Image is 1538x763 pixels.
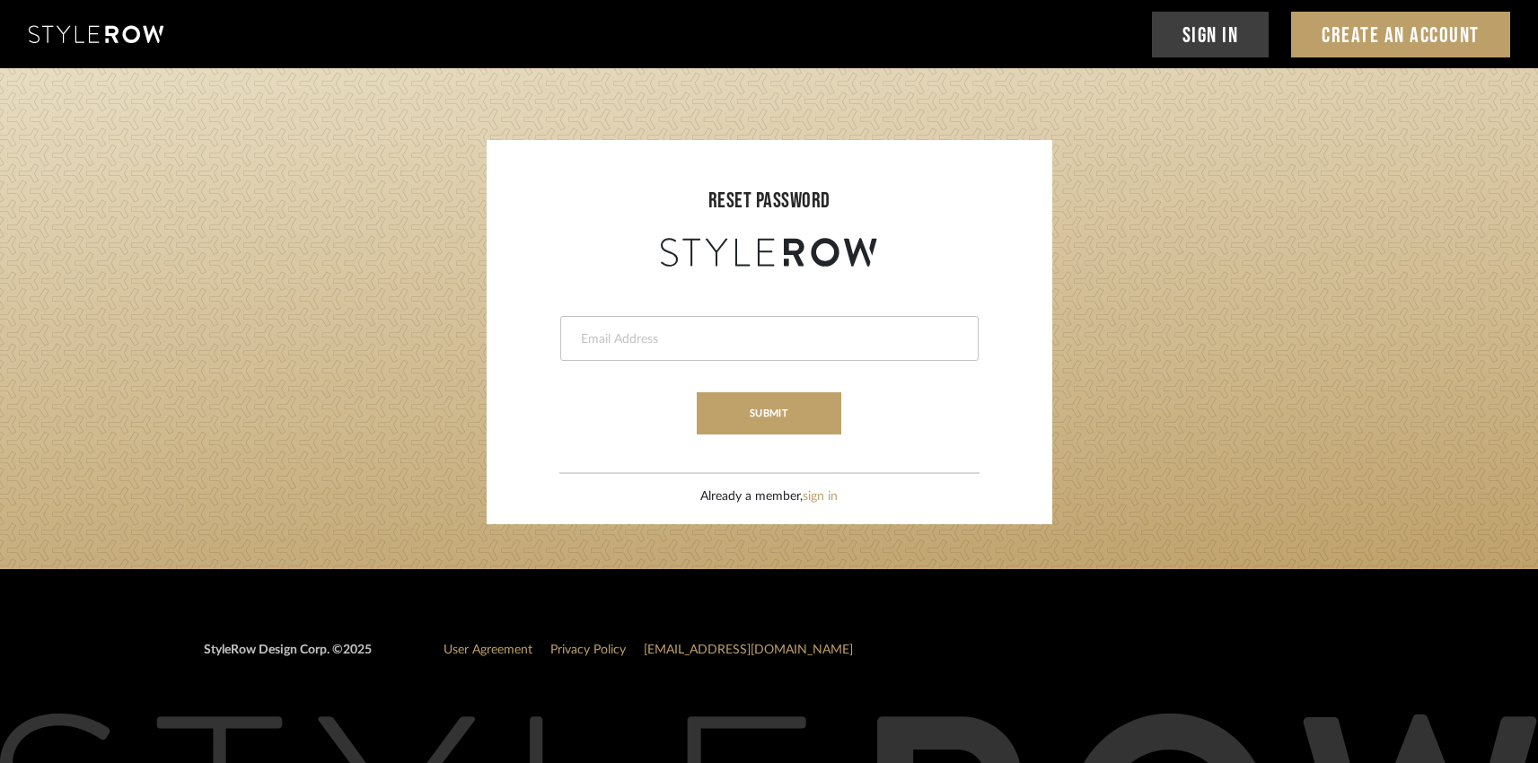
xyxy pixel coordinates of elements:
[444,644,532,656] a: User Agreement
[204,641,372,674] div: StyleRow Design Corp. ©2025
[1291,12,1510,57] a: Create an Account
[697,392,841,434] button: submit
[1152,12,1270,57] a: Sign In
[550,644,626,656] a: Privacy Policy
[803,490,838,503] a: sign in
[700,487,838,506] div: Already a member,
[579,330,955,348] input: Email Address
[505,185,1034,217] div: RESET PASSWORD
[644,644,853,656] a: [EMAIL_ADDRESS][DOMAIN_NAME]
